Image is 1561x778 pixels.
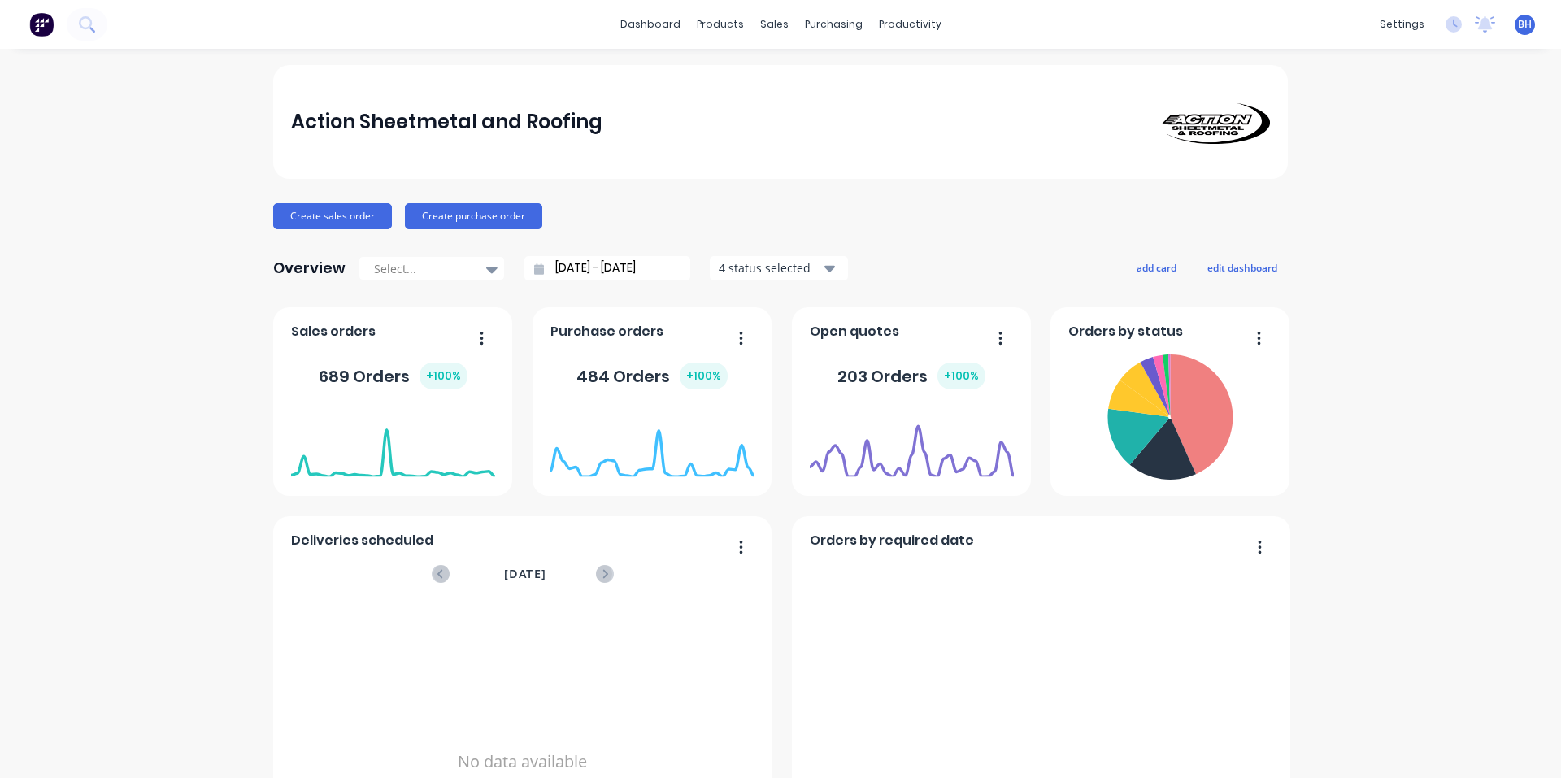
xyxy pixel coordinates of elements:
[550,322,663,341] span: Purchase orders
[420,363,467,389] div: + 100 %
[291,322,376,341] span: Sales orders
[273,203,392,229] button: Create sales order
[1197,257,1288,278] button: edit dashboard
[1518,17,1532,32] span: BH
[689,12,752,37] div: products
[1156,100,1270,144] img: Action Sheetmetal and Roofing
[797,12,871,37] div: purchasing
[837,363,985,389] div: 203 Orders
[1068,322,1183,341] span: Orders by status
[871,12,950,37] div: productivity
[752,12,797,37] div: sales
[273,252,346,285] div: Overview
[710,256,848,280] button: 4 status selected
[810,322,899,341] span: Open quotes
[1126,257,1187,278] button: add card
[291,106,602,138] div: Action Sheetmetal and Roofing
[504,565,546,583] span: [DATE]
[405,203,542,229] button: Create purchase order
[29,12,54,37] img: Factory
[719,259,821,276] div: 4 status selected
[319,363,467,389] div: 689 Orders
[291,531,433,550] span: Deliveries scheduled
[1372,12,1433,37] div: settings
[937,363,985,389] div: + 100 %
[680,363,728,389] div: + 100 %
[612,12,689,37] a: dashboard
[576,363,728,389] div: 484 Orders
